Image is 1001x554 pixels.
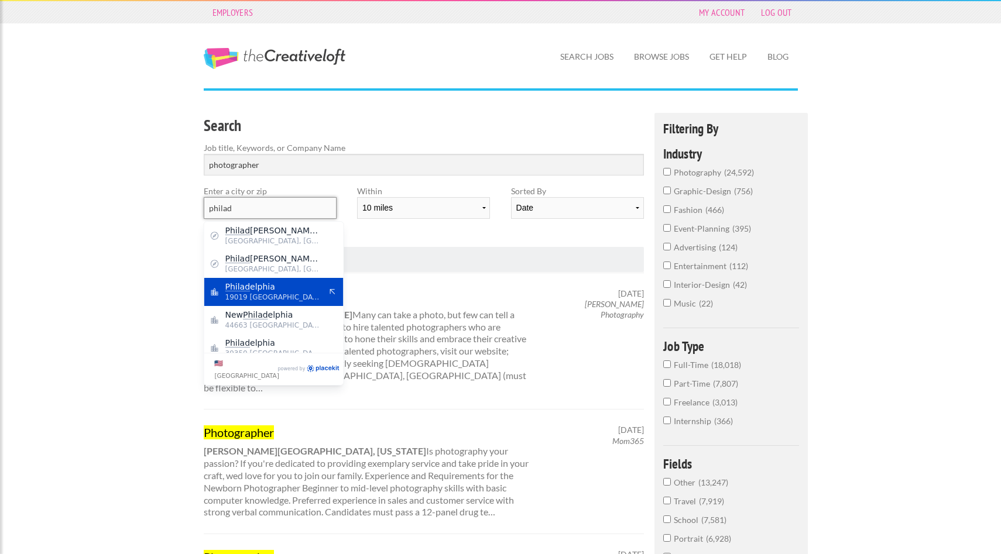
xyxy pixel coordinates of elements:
[663,205,671,213] input: fashion466
[225,282,251,291] mark: Philad
[225,338,321,348] span: elphia
[204,425,274,439] mark: Photographer
[511,185,644,197] label: Sorted By
[663,478,671,486] input: Other13,247
[674,205,705,215] span: fashion
[225,253,321,264] span: [PERSON_NAME]'s [GEOGRAPHIC_DATA]
[663,398,671,405] input: Freelance3,013
[193,288,539,394] div: Many can take a photo, but few can tell a story. Our mission as a company is to hire talented pho...
[663,280,671,288] input: interior-design42
[204,185,337,197] label: Enter a city or zip
[706,534,731,543] span: 6,928
[663,243,671,250] input: advertising124
[612,436,644,446] em: Mom365
[663,168,671,176] input: photography24,592
[204,288,529,304] a: Photographer
[663,122,800,135] h4: Filtering By
[674,223,732,233] span: event-planning
[698,477,728,487] span: 13,247
[663,339,800,353] h4: Job Type
[732,223,751,233] span: 395
[225,281,321,292] span: elphia
[618,425,644,435] span: [DATE]
[674,378,713,388] span: Part-Time
[204,154,645,176] input: Search
[755,4,797,20] a: Log Out
[663,379,671,387] input: Part-Time7,807
[758,43,798,70] a: Blog
[204,222,344,353] div: Address suggestions
[663,515,671,523] input: School7,581
[204,115,645,137] h3: Search
[204,48,345,69] a: The Creative Loft
[713,378,738,388] span: 7,807
[663,147,800,160] h4: Industry
[225,309,321,320] span: New elphia
[719,242,738,252] span: 124
[663,224,671,232] input: event-planning395
[357,185,490,197] label: Within
[663,497,671,504] input: Travel7,919
[711,360,741,370] span: 18,018
[674,261,729,271] span: entertainment
[327,287,338,297] button: Apply suggestion
[225,338,251,347] mark: Philad
[204,425,529,440] a: Photographer
[204,142,645,154] label: Job title, Keywords, or Company Name
[278,364,306,374] span: Powered by
[225,236,321,246] span: [GEOGRAPHIC_DATA], [GEOGRAPHIC_DATA]
[674,496,699,506] span: Travel
[674,515,701,525] span: School
[674,534,706,543] span: Portrait
[674,298,699,308] span: music
[551,43,623,70] a: Search Jobs
[225,226,251,235] mark: Philad
[225,292,321,302] span: 19019 [GEOGRAPHIC_DATA]
[699,496,724,506] span: 7,919
[674,167,724,177] span: photography
[225,320,321,331] span: 44663 [GEOGRAPHIC_DATA]
[699,298,713,308] span: 22
[663,457,800,470] h4: Fields
[625,43,698,70] a: Browse Jobs
[225,348,321,359] span: 39350 [GEOGRAPHIC_DATA]
[712,397,738,407] span: 3,013
[243,310,268,319] mark: Philad
[215,357,276,381] label: Change country
[663,261,671,269] input: entertainment112
[705,205,724,215] span: 466
[663,360,671,368] input: Full-Time18,018
[663,417,671,424] input: Internship366
[674,280,733,290] span: interior-design
[674,416,714,426] span: Internship
[714,416,733,426] span: 366
[733,280,747,290] span: 42
[207,4,259,20] a: Employers
[674,186,734,196] span: graphic-design
[700,43,756,70] a: Get Help
[724,167,754,177] span: 24,592
[663,187,671,194] input: graphic-design756
[193,425,539,518] div: Is photography your passion? If you're dedicated to providing exemplary service and take pride in...
[693,4,750,20] a: My Account
[225,225,321,236] span: [PERSON_NAME]'s Magic Garden
[215,372,279,379] span: [GEOGRAPHIC_DATA]
[306,364,340,374] a: PlaceKit.io
[674,242,719,252] span: advertising
[674,397,712,407] span: Freelance
[585,299,644,319] em: [PERSON_NAME] Photography
[618,288,644,299] span: [DATE]
[674,477,698,487] span: Other
[663,534,671,542] input: Portrait6,928
[674,360,711,370] span: Full-Time
[729,261,748,271] span: 112
[701,515,726,525] span: 7,581
[511,197,644,219] select: Sort results by
[204,445,426,456] strong: [PERSON_NAME][GEOGRAPHIC_DATA], [US_STATE]
[225,264,321,274] span: [GEOGRAPHIC_DATA], [GEOGRAPHIC_DATA]
[663,299,671,307] input: music22
[225,254,251,263] mark: Philad
[734,186,753,196] span: 756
